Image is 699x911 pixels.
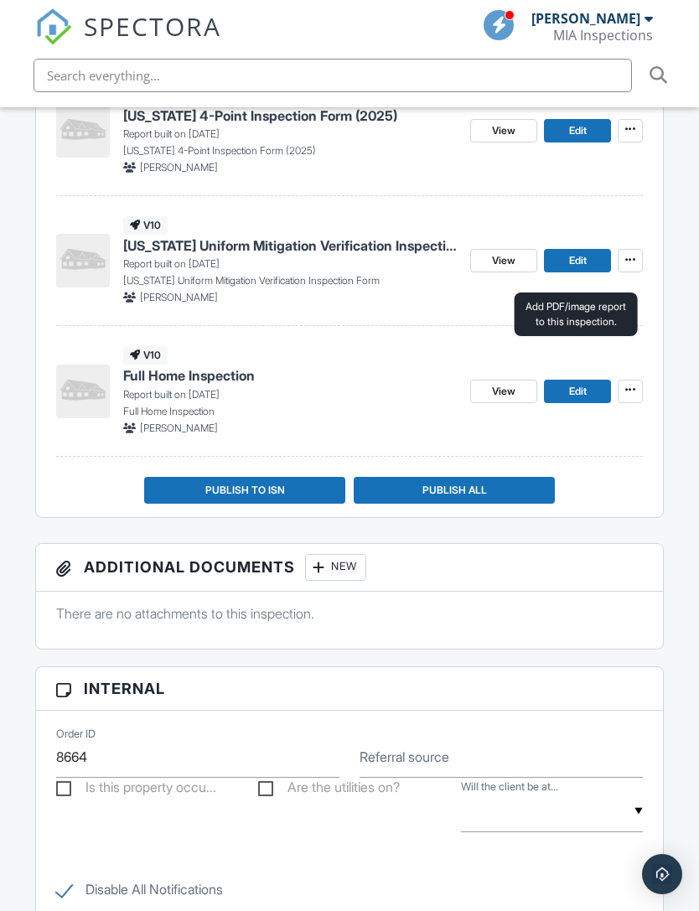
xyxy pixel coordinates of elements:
[461,779,558,795] label: Will the client be attending?
[553,27,653,44] div: MIA Inspections
[34,59,632,92] input: Search everything...
[56,882,223,903] label: Disable All Notifications
[36,544,664,592] h3: Additional Documents
[56,779,216,800] label: Is this property occupied?
[360,748,449,766] label: Referral source
[642,854,682,894] div: Open Intercom Messenger
[56,727,96,742] label: Order ID
[258,779,400,800] label: Are the utilities on?
[35,8,72,45] img: The Best Home Inspection Software - Spectora
[35,23,221,58] a: SPECTORA
[56,604,644,623] p: There are no attachments to this inspection.
[36,667,664,711] h3: Internal
[84,8,221,44] span: SPECTORA
[305,554,366,581] div: New
[531,10,640,27] div: [PERSON_NAME]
